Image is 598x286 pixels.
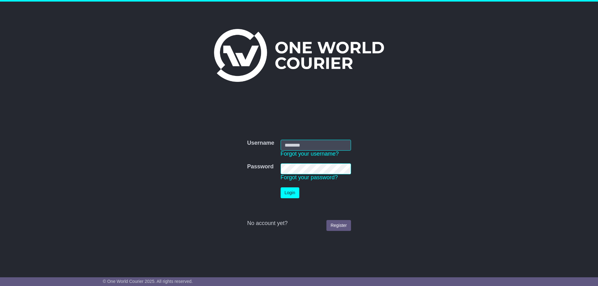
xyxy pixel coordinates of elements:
span: © One World Courier 2025. All rights reserved. [103,279,193,284]
img: One World [214,29,384,82]
a: Register [326,220,351,231]
a: Forgot your username? [281,151,339,157]
label: Username [247,140,274,147]
div: No account yet? [247,220,351,227]
label: Password [247,163,273,170]
a: Forgot your password? [281,174,338,181]
button: Login [281,187,299,198]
